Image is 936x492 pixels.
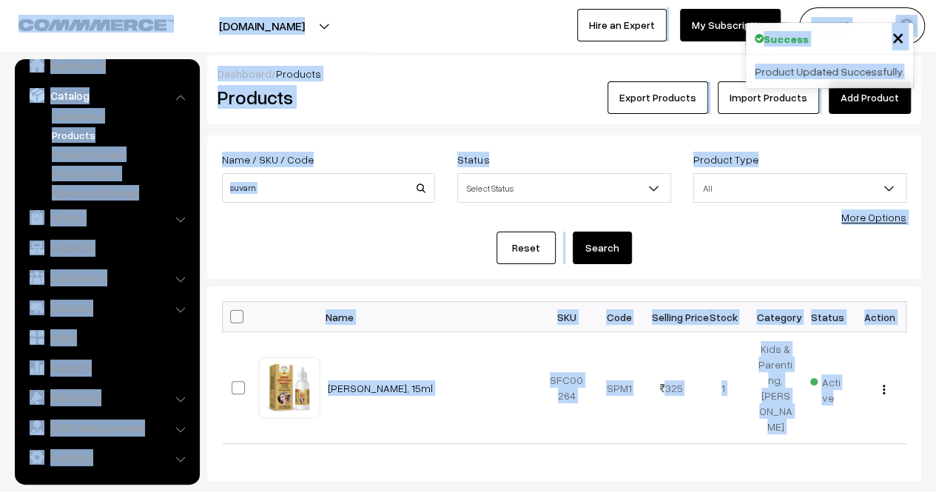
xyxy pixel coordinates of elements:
a: Website [18,294,195,321]
span: Select Status [457,173,670,203]
a: Import Products [718,81,819,114]
a: [PERSON_NAME], 15ml [328,382,433,394]
th: Category [750,302,802,332]
div: Product Updated Successfully. [746,55,913,88]
button: Search [573,232,632,264]
th: Stock [697,302,750,332]
a: Dashboard [18,52,195,78]
th: Name [319,302,541,332]
a: Reset [496,232,556,264]
span: All [693,173,906,203]
td: SPM1 [593,332,645,444]
a: Dashboard [218,67,272,80]
a: Product Groups [48,146,195,162]
span: All [694,175,906,201]
span: Select Status [458,175,670,201]
a: Add Product [829,81,911,114]
a: COMMMERCE [18,15,148,33]
a: My Subscription [680,9,781,41]
span: Products [276,67,321,80]
td: 325 [645,332,698,444]
a: Products [48,127,195,143]
a: Categories [48,108,195,124]
a: Staff Management [18,414,195,441]
a: Reports [18,354,195,381]
img: user [895,15,918,37]
th: Status [801,302,854,332]
a: Apps [18,324,195,351]
h2: Products [218,86,434,109]
button: Close [892,26,904,48]
a: Product Filters [48,166,195,181]
img: Menu [883,385,885,394]
a: Catalog [18,82,195,109]
a: Hire an Expert [577,9,667,41]
a: Orders [18,204,195,231]
input: Name / SKU / Code [222,173,435,203]
a: Customers [18,264,195,291]
label: Status [457,152,489,167]
th: Code [593,302,645,332]
a: Reviews & Ratings [48,185,195,200]
strong: Success [764,31,809,47]
button: Export Products [607,81,708,114]
a: More Options [841,211,906,223]
img: COMMMERCE [18,19,174,30]
label: Product Type [693,152,758,167]
a: Marketing [18,384,195,411]
a: Settings [18,444,195,471]
td: Kids & Parenting, [PERSON_NAME] [750,332,802,444]
div: / [218,66,911,81]
th: Action [854,302,906,332]
td: SFC00264 [541,332,593,444]
td: 1 [697,332,750,444]
a: WebPOS [18,235,195,261]
th: SKU [541,302,593,332]
th: Selling Price [645,302,698,332]
span: × [892,23,904,50]
label: Name / SKU / Code [222,152,314,167]
button: Govind . [799,7,925,44]
span: Active [810,371,845,405]
button: [DOMAIN_NAME] [167,7,357,44]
